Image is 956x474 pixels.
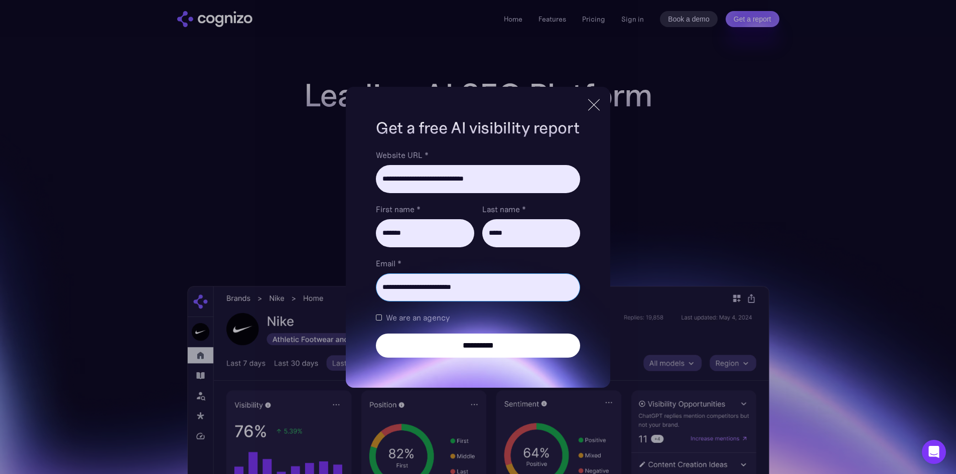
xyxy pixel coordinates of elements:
[376,149,580,161] label: Website URL *
[482,203,580,215] label: Last name *
[376,203,474,215] label: First name *
[376,117,580,139] h1: Get a free AI visibility report
[376,149,580,358] form: Brand Report Form
[376,257,580,269] label: Email *
[386,311,450,324] span: We are an agency
[922,440,946,464] div: Open Intercom Messenger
